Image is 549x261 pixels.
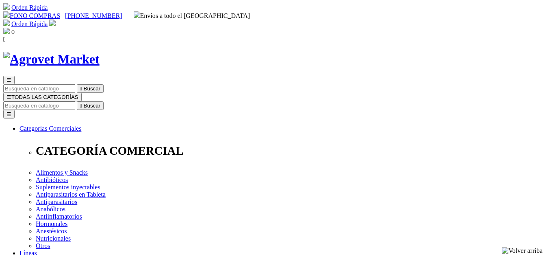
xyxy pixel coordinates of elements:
[3,52,100,67] img: Agrovet Market
[3,20,10,26] img: shopping-cart.svg
[36,206,65,213] a: Anabólicos
[36,169,88,176] a: Alimentos y Snacks
[77,101,104,110] button:  Buscar
[3,3,10,10] img: shopping-cart.svg
[3,36,6,43] i: 
[49,20,56,27] a: Acceda a su cuenta de cliente
[7,77,11,83] span: ☰
[11,4,48,11] a: Orden Rápida
[36,235,71,242] a: Nutricionales
[80,86,82,92] i: 
[134,11,140,18] img: delivery-truck.svg
[84,86,100,92] span: Buscar
[80,103,82,109] i: 
[36,144,546,158] p: CATEGORÍA COMERCIAL
[3,93,82,101] button: ☰TODAS LAS CATEGORÍAS
[36,176,68,183] a: Antibióticos
[20,250,37,257] a: Líneas
[7,94,11,100] span: ☰
[3,11,10,18] img: phone.svg
[11,20,48,27] a: Orden Rápida
[3,28,10,34] img: shopping-bag.svg
[11,29,15,35] span: 0
[3,101,75,110] input: Buscar
[3,84,75,93] input: Buscar
[36,184,100,191] a: Suplementos inyectables
[77,84,104,93] button:  Buscar
[36,198,77,205] a: Antiparasitarios
[36,242,50,249] a: Otros
[20,125,81,132] a: Categorías Comerciales
[49,20,56,26] img: user.svg
[84,103,100,109] span: Buscar
[36,191,106,198] a: Antiparasitarios en Tableta
[3,110,15,118] button: ☰
[134,12,250,19] span: Envíos a todo el [GEOGRAPHIC_DATA]
[36,213,82,220] a: Antiinflamatorios
[3,76,15,84] button: ☰
[3,12,60,19] a: FONO COMPRAS
[36,220,67,227] a: Hormonales
[65,12,122,19] a: [PHONE_NUMBER]
[36,228,67,235] a: Anestésicos
[502,247,542,254] img: Volver arriba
